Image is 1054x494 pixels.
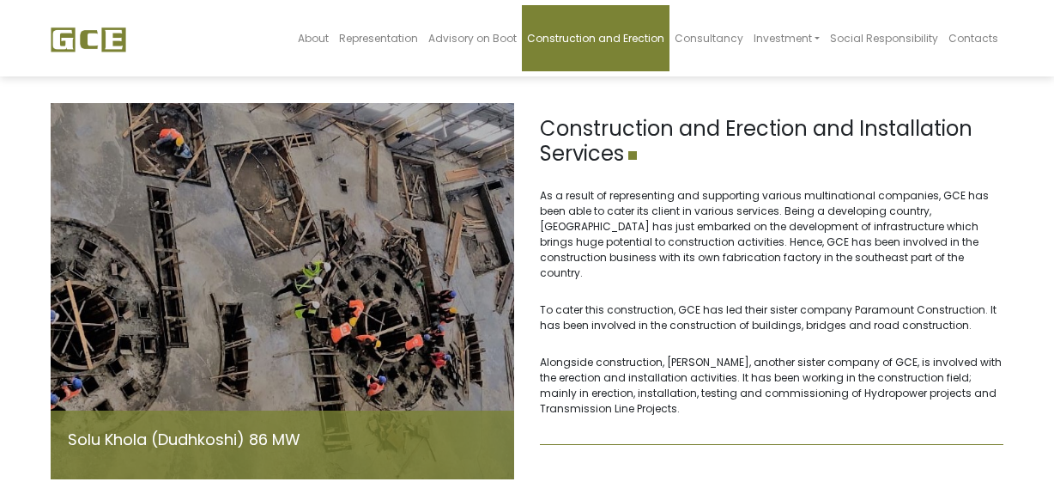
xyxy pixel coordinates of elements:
span: Construction and Erection [527,31,664,46]
a: Social Responsibility [825,5,943,71]
a: Consultancy [669,5,748,71]
a: Solu Khola (Dudhkoshi) 86 MW [68,429,300,450]
span: Representation [339,31,418,46]
span: Contacts [948,31,998,46]
span: About [298,31,329,46]
span: Social Responsibility [830,31,938,46]
p: Alongside construction, [PERSON_NAME], another sister company of GCE, is involved with the erecti... [540,355,1003,417]
p: To cater this construction, GCE has led their sister company Paramount Construction. It has been ... [540,302,1003,333]
span: Investment [754,31,812,46]
img: GCE Group [51,27,126,52]
a: Construction and Erection [522,5,669,71]
span: Advisory on Boot [428,31,517,46]
p: As a result of representing and supporting various multinational companies, GCE has been able to ... [540,188,1003,281]
a: About [293,5,334,71]
a: Contacts [943,5,1003,71]
h1: Construction and Erection and Installation Services [540,117,1003,167]
a: Representation [334,5,423,71]
span: Consultancy [675,31,743,46]
a: Advisory on Boot [423,5,522,71]
img: Solu-Dudhkoshi-Erection-1.jpeg [51,103,514,479]
a: Investment [748,5,825,71]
